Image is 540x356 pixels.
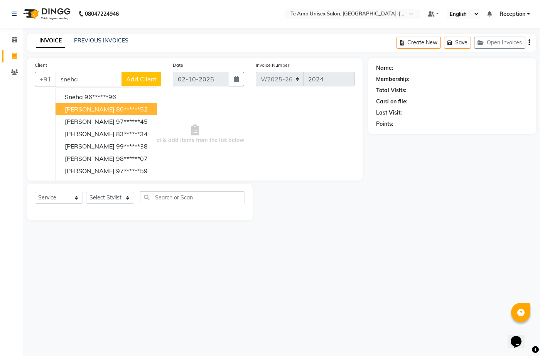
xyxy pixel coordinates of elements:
input: Search by Name/Mobile/Email/Code [56,72,122,86]
span: Select & add items from the list below [35,96,355,173]
span: [PERSON_NAME] [65,179,115,187]
button: Add Client [121,72,161,86]
div: Card on file: [376,98,408,106]
input: Search or Scan [140,191,245,203]
b: 08047224946 [85,3,119,25]
div: Last Visit: [376,109,402,117]
span: [PERSON_NAME] [65,155,115,162]
button: Open Invoices [474,37,525,49]
button: Save [444,37,471,49]
div: Total Visits: [376,86,407,94]
img: logo [20,3,73,25]
iframe: chat widget [508,325,532,348]
span: Add Client [126,75,157,83]
span: [PERSON_NAME] [65,142,115,150]
span: Reception [499,10,525,18]
span: [PERSON_NAME] [65,118,115,125]
div: Points: [376,120,393,128]
div: Membership: [376,75,410,83]
button: +91 [35,72,56,86]
label: Client [35,62,47,69]
a: INVOICE [36,34,65,48]
span: [PERSON_NAME] [65,167,115,175]
div: Name: [376,64,393,72]
a: PREVIOUS INVOICES [74,37,128,44]
span: [PERSON_NAME] [65,130,115,138]
span: [PERSON_NAME] [65,105,115,113]
label: Date [173,62,183,69]
label: Invoice Number [256,62,289,69]
button: Create New [397,37,441,49]
span: Sneha [65,93,83,101]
